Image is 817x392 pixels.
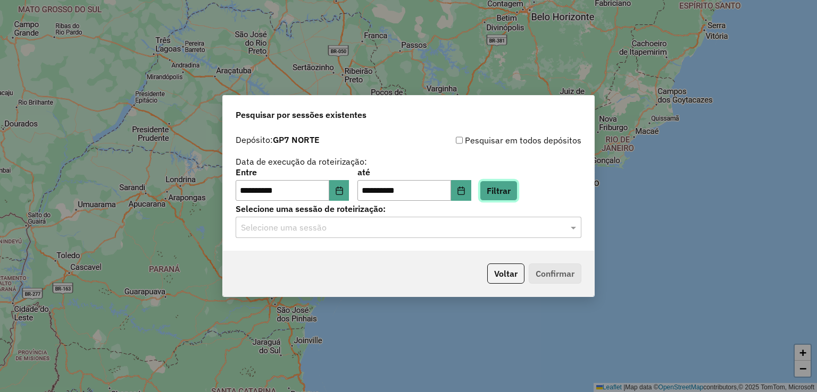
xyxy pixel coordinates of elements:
[480,181,518,201] button: Filtrar
[273,134,320,145] strong: GP7 NORTE
[408,134,581,147] div: Pesquisar em todos depósitos
[236,133,320,146] label: Depósito:
[236,108,366,121] span: Pesquisar por sessões existentes
[357,166,471,178] label: até
[236,166,349,178] label: Entre
[329,180,349,201] button: Choose Date
[236,155,367,168] label: Data de execução da roteirização:
[236,202,581,215] label: Selecione uma sessão de roteirização:
[451,180,471,201] button: Choose Date
[487,263,524,284] button: Voltar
